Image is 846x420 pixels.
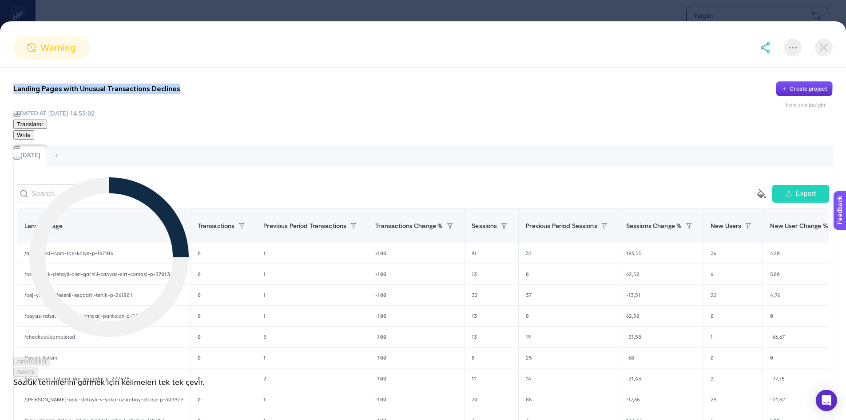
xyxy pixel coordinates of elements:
[519,327,618,347] div: 19
[770,222,828,229] span: New User Change %
[263,222,346,229] span: Previous Period Transactions
[256,264,368,284] div: 1
[465,264,518,284] div: 13
[789,47,797,48] img: More options
[191,243,256,264] div: 0
[465,348,518,368] div: 8
[256,306,368,326] div: 1
[191,306,256,326] div: 0
[786,102,833,109] div: from this insight
[526,222,597,229] span: Previous Period Sessions
[519,285,618,305] div: 37
[17,389,190,410] div: /[PERSON_NAME]-aski-detayli-v-yaka-uzun-boy-elbise-p-303979
[198,222,235,229] span: Transactions
[368,264,464,284] div: -100
[619,348,703,368] div: -68
[519,264,618,284] div: 8
[703,306,763,326] div: 0
[815,39,833,56] img: close-dialog
[472,222,497,229] span: Sessions
[256,243,368,264] div: 1
[790,85,827,92] div: Create project
[368,368,464,389] div: -100
[465,389,518,410] div: 70
[626,222,682,229] span: Sessions Change %
[816,390,837,411] div: Open Intercom Messenger
[375,222,443,229] span: Transactions Change %
[191,285,256,305] div: 0
[772,185,829,203] button: Export
[191,264,256,284] div: 0
[465,306,518,326] div: 13
[191,389,256,410] div: 0
[256,389,368,410] div: 1
[619,285,703,305] div: -13,51
[703,285,763,305] div: 22
[760,42,771,53] img: share
[703,368,763,389] div: 2
[465,243,518,264] div: 91
[465,285,518,305] div: 32
[191,348,256,368] div: 0
[703,243,763,264] div: 26
[40,41,76,54] span: warning
[711,222,741,229] span: New Users
[256,285,368,305] div: 1
[703,389,763,410] div: 29
[465,368,518,389] div: 11
[519,368,618,389] div: 14
[619,368,703,389] div: -21,43
[368,285,464,305] div: -100
[368,327,464,347] div: -100
[519,389,618,410] div: 85
[191,368,256,389] div: 0
[519,348,618,368] div: 25
[368,306,464,326] div: -100
[465,327,518,347] div: 13
[256,327,368,347] div: 5
[368,348,464,368] div: -100
[5,3,34,10] span: Feedback
[795,188,816,199] span: Export
[519,306,618,326] div: 8
[256,368,368,389] div: 2
[368,243,464,264] div: -100
[619,264,703,284] div: 62,50
[619,389,703,410] div: -17,65
[703,327,763,347] div: 1
[619,306,703,326] div: 62,50
[27,43,36,52] img: warning
[256,348,368,368] div: 1
[776,81,833,96] button: Create project
[619,243,703,264] div: 193,55
[703,348,763,368] div: 0
[703,264,763,284] div: 6
[619,327,703,347] div: -31,58
[13,84,180,94] p: Landing Pages with Unusual Transactions Declines
[368,389,464,410] div: -100
[191,327,256,347] div: 0
[519,243,618,264] div: 31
